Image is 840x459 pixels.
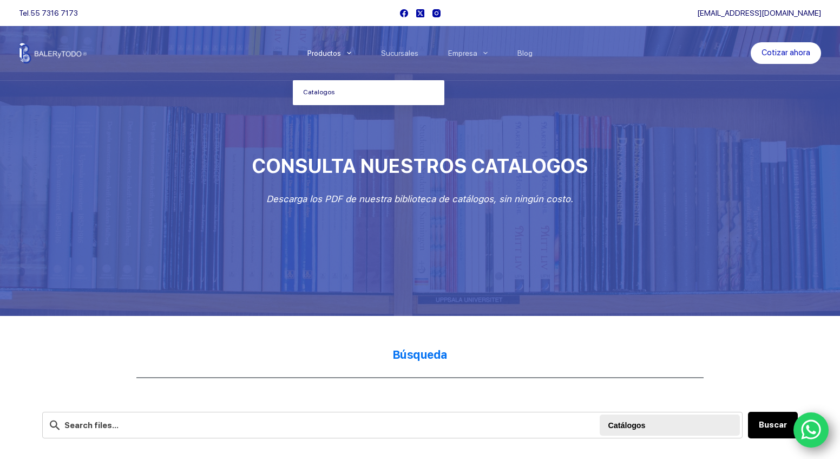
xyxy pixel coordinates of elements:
[48,418,62,432] img: search-24.svg
[748,412,798,438] button: Buscar
[252,154,588,178] span: CONSULTA NUESTROS CATALOGOS
[30,9,78,17] a: 55 7316 7173
[19,43,87,63] img: Balerytodo
[392,348,448,361] strong: Búsqueda
[42,412,743,438] input: Search files...
[293,26,548,80] nav: Menu Principal
[266,193,573,204] em: Descarga los PDF de nuestra biblioteca de catálogos, sin ningún costo.
[751,42,821,64] a: Cotizar ahora
[793,412,829,448] a: WhatsApp
[697,9,821,17] a: [EMAIL_ADDRESS][DOMAIN_NAME]
[416,9,424,17] a: X (Twitter)
[400,9,408,17] a: Facebook
[293,80,444,105] a: Catalogos
[432,9,441,17] a: Instagram
[19,9,78,17] span: Tel.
